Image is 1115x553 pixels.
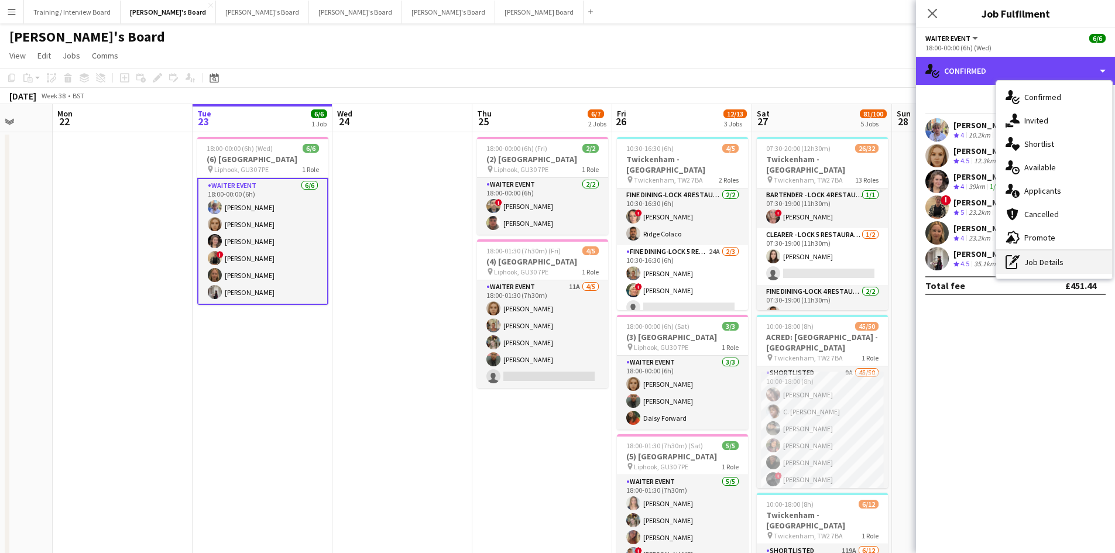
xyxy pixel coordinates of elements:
[617,154,748,175] h3: Twickenham - [GEOGRAPHIC_DATA]
[615,115,626,128] span: 26
[588,109,604,118] span: 6/7
[582,165,599,174] span: 1 Role
[337,108,352,119] span: Wed
[941,195,951,205] span: !
[24,1,121,23] button: Training / Interview Board
[995,130,1004,139] app-skills-label: 1/1
[855,176,879,184] span: 13 Roles
[722,144,739,153] span: 4/5
[588,119,606,128] div: 2 Jobs
[757,315,888,488] app-job-card: 10:00-18:00 (8h)45/50ACRED: [GEOGRAPHIC_DATA] - [GEOGRAPHIC_DATA] Twickenham, TW2 7BA1 RoleShortl...
[757,332,888,353] h3: ACRED: [GEOGRAPHIC_DATA] - [GEOGRAPHIC_DATA]
[925,43,1106,52] div: 18:00-00:00 (6h) (Wed)
[486,144,547,153] span: 18:00-00:00 (6h) (Fri)
[862,353,879,362] span: 1 Role
[5,48,30,63] a: View
[582,267,599,276] span: 1 Role
[960,233,964,242] span: 4
[855,322,879,331] span: 45/50
[217,251,224,258] span: !
[1024,92,1061,102] span: Confirmed
[724,119,746,128] div: 3 Jobs
[1089,34,1106,43] span: 6/6
[1024,139,1054,149] span: Shortlist
[626,322,689,331] span: 18:00-00:00 (6h) (Sat)
[1065,280,1096,291] div: £451.44
[634,343,688,352] span: Liphook, GU30 7PE
[990,182,999,191] app-skills-label: 1/1
[302,165,319,174] span: 1 Role
[477,239,608,388] div: 18:00-01:30 (7h30m) (Fri)4/5(4) [GEOGRAPHIC_DATA] Liphook, GU30 7PE1 RoleWAITER EVENT11A4/518:00-...
[953,249,1031,259] div: [PERSON_NAME]
[859,500,879,509] span: 6/12
[996,250,1112,274] div: Job Details
[9,50,26,61] span: View
[953,197,1025,208] div: [PERSON_NAME]
[953,171,1020,182] div: [PERSON_NAME]
[960,156,969,165] span: 4.5
[1024,186,1061,196] span: Applicants
[757,285,888,342] app-card-role: Fine Dining-LOCK 4 RESTAURANT - [GEOGRAPHIC_DATA] - LEVEL 32/207:30-19:00 (11h30m)Ridge Colaco
[402,1,495,23] button: [PERSON_NAME]'s Board
[1024,209,1059,219] span: Cancelled
[722,322,739,331] span: 3/3
[953,223,1025,233] div: [PERSON_NAME]
[966,233,993,243] div: 23.2km
[719,176,739,184] span: 2 Roles
[617,315,748,430] div: 18:00-00:00 (6h) (Sat)3/3(3) [GEOGRAPHIC_DATA] Liphook, GU30 7PE1 RoleWAITER EVENT3/318:00-00:00 ...
[214,165,269,174] span: Liphook, GU30 7PE
[197,137,328,305] app-job-card: 18:00-00:00 (6h) (Wed)6/6(6) [GEOGRAPHIC_DATA] Liphook, GU30 7PE1 RoleWAITER EVENT6/618:00-00:00 ...
[617,188,748,245] app-card-role: Fine Dining-LOCK 4 RESTAURANT - [GEOGRAPHIC_DATA] - LEVEL 32/210:30-16:30 (6h)![PERSON_NAME]Ridge...
[757,108,770,119] span: Sat
[953,120,1025,130] div: [PERSON_NAME]
[916,57,1115,85] div: Confirmed
[477,178,608,235] app-card-role: WAITER EVENT2/218:00-00:00 (6h)![PERSON_NAME][PERSON_NAME]
[197,178,328,305] app-card-role: WAITER EVENT6/618:00-00:00 (6h)[PERSON_NAME][PERSON_NAME][PERSON_NAME]![PERSON_NAME][PERSON_NAME]...
[860,109,887,118] span: 81/100
[477,280,608,388] app-card-role: WAITER EVENT11A4/518:00-01:30 (7h30m)[PERSON_NAME][PERSON_NAME][PERSON_NAME][PERSON_NAME]
[303,144,319,153] span: 6/6
[311,109,327,118] span: 6/6
[722,441,739,450] span: 5/5
[953,146,1031,156] div: [PERSON_NAME]
[862,531,879,540] span: 1 Role
[925,34,970,43] span: WAITER EVENT
[495,1,584,23] button: [PERSON_NAME] Board
[855,144,879,153] span: 26/32
[757,137,888,310] app-job-card: 07:30-20:00 (12h30m)26/32Twickenham - [GEOGRAPHIC_DATA] Twickenham, TW2 7BA13 RolesBartender - LO...
[774,353,843,362] span: Twickenham, TW2 7BA
[207,144,273,153] span: 18:00-00:00 (6h) (Wed)
[897,108,911,119] span: Sun
[494,165,548,174] span: Liphook, GU30 7PE
[966,208,993,218] div: 23.2km
[477,256,608,267] h3: (4) [GEOGRAPHIC_DATA]
[960,208,964,217] span: 5
[774,176,843,184] span: Twickenham, TW2 7BA
[995,208,1004,217] app-skills-label: 1/1
[723,109,747,118] span: 12/13
[495,199,502,206] span: !
[757,228,888,285] app-card-role: Clearer - LOCK 5 RESTAURANT - [GEOGRAPHIC_DATA] - LEVEL 31/207:30-19:00 (11h30m)[PERSON_NAME]
[477,137,608,235] app-job-card: 18:00-00:00 (6h) (Fri)2/2(2) [GEOGRAPHIC_DATA] Liphook, GU30 7PE1 RoleWAITER EVENT2/218:00-00:00 ...
[63,50,80,61] span: Jobs
[757,154,888,175] h3: Twickenham - [GEOGRAPHIC_DATA]
[1024,115,1048,126] span: Invited
[766,322,814,331] span: 10:00-18:00 (8h)
[617,245,748,319] app-card-role: Fine Dining-LOCK 5 RESTAURANT - [GEOGRAPHIC_DATA] - LEVEL 324A2/310:30-16:30 (6h)[PERSON_NAME]![P...
[895,115,911,128] span: 28
[617,137,748,310] app-job-card: 10:30-16:30 (6h)4/5Twickenham - [GEOGRAPHIC_DATA] Twickenham, TW2 7BA2 RolesFine Dining-LOCK 4 RE...
[1024,162,1056,173] span: Available
[9,28,165,46] h1: [PERSON_NAME]'s Board
[916,6,1115,21] h3: Job Fulfilment
[775,209,782,217] span: !
[73,91,84,100] div: BST
[617,108,626,119] span: Fri
[960,259,969,268] span: 4.5
[972,156,998,166] div: 12.3km
[757,188,888,228] app-card-role: Bartender - LOCK 4 RESTAURANT - [GEOGRAPHIC_DATA] - LEVEL 31/107:30-19:00 (11h30m)![PERSON_NAME]
[197,108,211,119] span: Tue
[121,1,216,23] button: [PERSON_NAME]'s Board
